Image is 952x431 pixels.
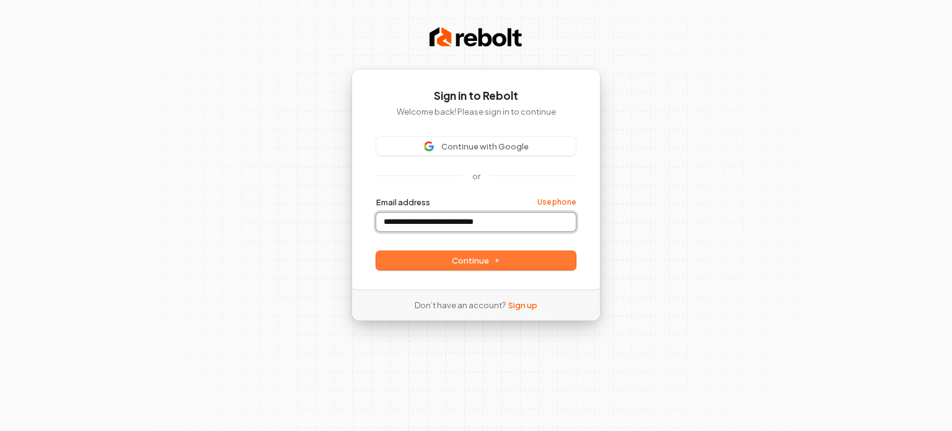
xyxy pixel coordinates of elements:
img: Sign in with Google [424,141,434,151]
button: Sign in with GoogleContinue with Google [376,137,576,156]
span: Don’t have an account? [415,300,506,311]
span: Continue [452,255,500,266]
h1: Sign in to Rebolt [376,89,576,104]
span: Continue with Google [441,141,529,152]
label: Email address [376,197,430,208]
button: Continue [376,251,576,270]
img: Rebolt Logo [430,25,522,50]
a: Sign up [508,300,537,311]
a: Use phone [537,197,576,207]
p: Welcome back! Please sign in to continue [376,106,576,117]
p: or [472,171,480,182]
